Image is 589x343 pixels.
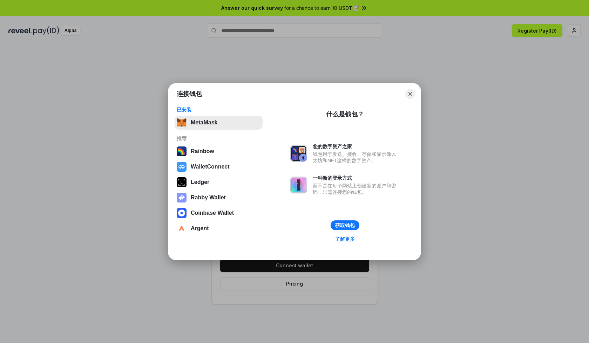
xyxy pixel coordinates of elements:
[290,177,307,193] img: svg+xml,%3Csvg%20xmlns%3D%22http%3A%2F%2Fwww.w3.org%2F2000%2Fsvg%22%20fill%3D%22none%22%20viewBox...
[331,234,359,243] a: 了解更多
[313,175,400,181] div: 一种新的登录方式
[177,162,187,172] img: svg+xml,%3Csvg%20width%3D%2228%22%20height%3D%2228%22%20viewBox%3D%220%200%2028%2028%22%20fill%3D...
[191,148,214,155] div: Rainbow
[405,89,415,99] button: Close
[175,116,263,130] button: MetaMask
[177,146,187,156] img: svg+xml,%3Csvg%20width%3D%22120%22%20height%3D%22120%22%20viewBox%3D%220%200%20120%20120%22%20fil...
[335,222,355,228] div: 获取钱包
[177,177,187,187] img: svg+xml,%3Csvg%20xmlns%3D%22http%3A%2F%2Fwww.w3.org%2F2000%2Fsvg%22%20width%3D%2228%22%20height%3...
[177,135,260,142] div: 推荐
[175,221,263,235] button: Argent
[175,191,263,205] button: Rabby Wallet
[313,143,400,150] div: 您的数字资产之家
[313,151,400,164] div: 钱包用于发送、接收、存储和显示像以太坊和NFT这样的数字资产。
[191,194,226,201] div: Rabby Wallet
[175,144,263,158] button: Rainbow
[177,193,187,203] img: svg+xml,%3Csvg%20xmlns%3D%22http%3A%2F%2Fwww.w3.org%2F2000%2Fsvg%22%20fill%3D%22none%22%20viewBox...
[175,175,263,189] button: Ledger
[191,119,217,126] div: MetaMask
[177,208,187,218] img: svg+xml,%3Csvg%20width%3D%2228%22%20height%3D%2228%22%20viewBox%3D%220%200%2028%2028%22%20fill%3D...
[313,183,400,195] div: 而不是在每个网站上创建新的账户和密码，只需连接您的钱包。
[177,90,202,98] h1: 连接钱包
[335,236,355,242] div: 了解更多
[191,179,209,185] div: Ledger
[331,220,359,230] button: 获取钱包
[175,160,263,174] button: WalletConnect
[191,210,234,216] div: Coinbase Wallet
[177,118,187,128] img: svg+xml,%3Csvg%20fill%3D%22none%22%20height%3D%2233%22%20viewBox%3D%220%200%2035%2033%22%20width%...
[191,225,209,232] div: Argent
[290,145,307,162] img: svg+xml,%3Csvg%20xmlns%3D%22http%3A%2F%2Fwww.w3.org%2F2000%2Fsvg%22%20fill%3D%22none%22%20viewBox...
[175,206,263,220] button: Coinbase Wallet
[177,107,260,113] div: 已安装
[326,110,364,118] div: 什么是钱包？
[177,224,187,233] img: svg+xml,%3Csvg%20width%3D%2228%22%20height%3D%2228%22%20viewBox%3D%220%200%2028%2028%22%20fill%3D...
[191,164,230,170] div: WalletConnect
